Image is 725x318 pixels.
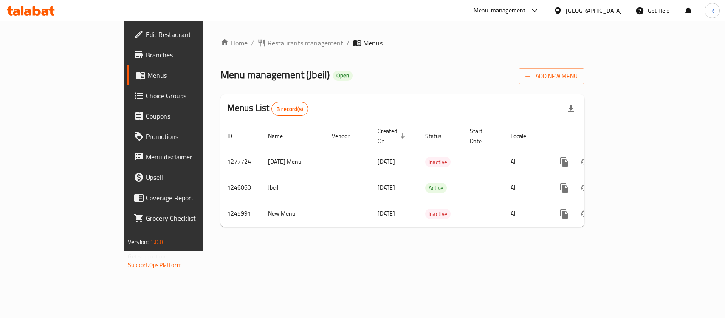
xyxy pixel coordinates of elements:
[504,149,547,175] td: All
[333,72,353,79] span: Open
[575,204,595,224] button: Change Status
[525,71,578,82] span: Add New Menu
[261,149,325,175] td: [DATE] Menu
[272,105,308,113] span: 3 record(s)
[127,167,245,187] a: Upsell
[220,38,584,48] nav: breadcrumb
[575,178,595,198] button: Change Status
[554,178,575,198] button: more
[566,6,622,15] div: [GEOGRAPHIC_DATA]
[425,209,451,219] span: Inactive
[146,193,238,203] span: Coverage Report
[127,106,245,126] a: Coupons
[378,208,395,219] span: [DATE]
[146,152,238,162] span: Menu disclaimer
[128,251,167,262] span: Get support on:
[127,85,245,106] a: Choice Groups
[504,175,547,201] td: All
[146,172,238,182] span: Upsell
[146,111,238,121] span: Coupons
[268,131,294,141] span: Name
[547,123,643,149] th: Actions
[220,123,643,227] table: enhanced table
[363,38,383,48] span: Menus
[463,175,504,201] td: -
[575,152,595,172] button: Change Status
[554,152,575,172] button: more
[146,213,238,223] span: Grocery Checklist
[128,259,182,270] a: Support.OpsPlatform
[333,71,353,81] div: Open
[150,236,163,247] span: 1.0.0
[378,126,408,146] span: Created On
[127,24,245,45] a: Edit Restaurant
[378,156,395,167] span: [DATE]
[463,201,504,227] td: -
[257,38,343,48] a: Restaurants management
[128,236,149,247] span: Version:
[332,131,361,141] span: Vendor
[127,147,245,167] a: Menu disclaimer
[470,126,494,146] span: Start Date
[511,131,537,141] span: Locale
[146,91,238,101] span: Choice Groups
[127,187,245,208] a: Coverage Report
[127,45,245,65] a: Branches
[127,208,245,228] a: Grocery Checklist
[561,99,581,119] div: Export file
[146,131,238,142] span: Promotions
[504,201,547,227] td: All
[463,149,504,175] td: -
[127,65,245,85] a: Menus
[146,50,238,60] span: Branches
[378,182,395,193] span: [DATE]
[347,38,350,48] li: /
[220,65,330,84] span: Menu management ( Jbeil )
[425,157,451,167] span: Inactive
[474,6,526,16] div: Menu-management
[227,102,308,116] h2: Menus List
[127,126,245,147] a: Promotions
[554,204,575,224] button: more
[261,201,325,227] td: New Menu
[147,70,238,80] span: Menus
[710,6,714,15] span: R
[251,38,254,48] li: /
[519,68,584,84] button: Add New Menu
[271,102,308,116] div: Total records count
[268,38,343,48] span: Restaurants management
[425,183,447,193] span: Active
[261,175,325,201] td: Jbeil
[227,131,243,141] span: ID
[146,29,238,40] span: Edit Restaurant
[425,131,453,141] span: Status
